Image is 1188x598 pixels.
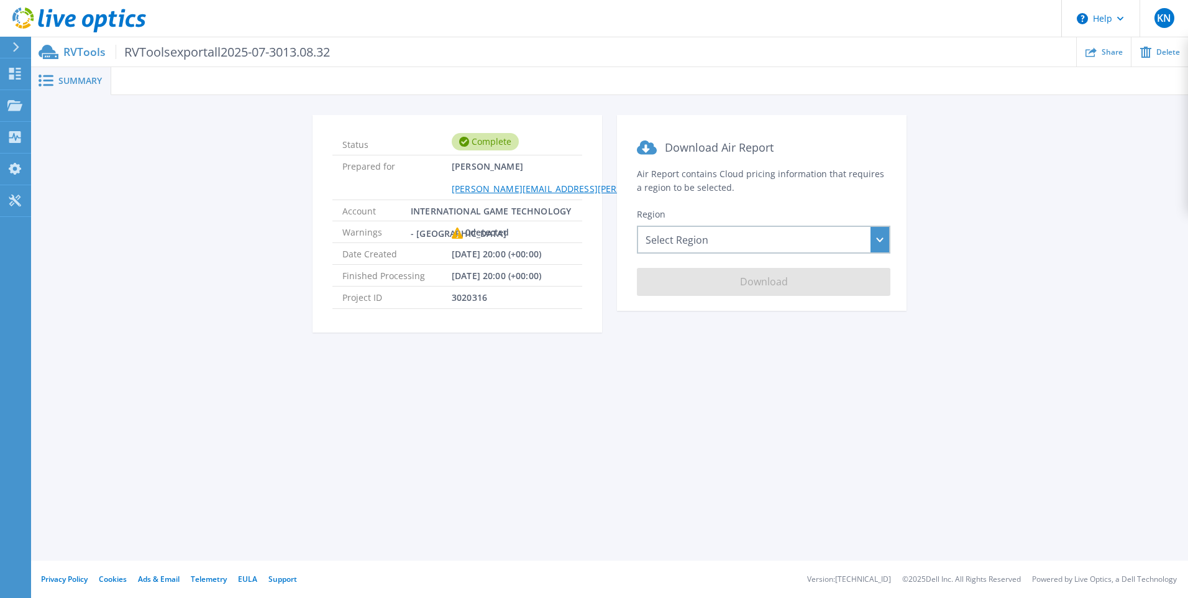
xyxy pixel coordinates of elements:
[63,45,330,59] p: RVTools
[452,287,487,308] span: 3020316
[342,243,452,264] span: Date Created
[342,200,411,221] span: Account
[58,76,102,85] span: Summary
[342,221,452,242] span: Warnings
[1102,48,1123,56] span: Share
[411,200,572,221] span: INTERNATIONAL GAME TECHNOLOGY - [GEOGRAPHIC_DATA]
[342,155,452,199] span: Prepared for
[452,183,741,195] a: [PERSON_NAME][EMAIL_ADDRESS][PERSON_NAME][DOMAIN_NAME]
[41,574,88,584] a: Privacy Policy
[452,221,509,244] div: 0 detected
[452,265,541,286] span: [DATE] 20:00 (+00:00)
[1156,48,1180,56] span: Delete
[637,226,890,254] div: Select Region
[1032,576,1177,584] li: Powered by Live Optics, a Dell Technology
[1157,13,1171,23] span: KN
[452,155,741,199] span: [PERSON_NAME]
[99,574,127,584] a: Cookies
[138,574,180,584] a: Ads & Email
[268,574,297,584] a: Support
[902,576,1021,584] li: © 2025 Dell Inc. All Rights Reserved
[452,243,541,264] span: [DATE] 20:00 (+00:00)
[452,133,519,150] div: Complete
[191,574,227,584] a: Telemetry
[637,268,890,296] button: Download
[342,287,452,308] span: Project ID
[665,140,774,155] span: Download Air Report
[116,45,330,59] span: RVToolsexportall2025-07-3013.08.32
[238,574,257,584] a: EULA
[807,576,891,584] li: Version: [TECHNICAL_ID]
[637,208,665,220] span: Region
[342,134,452,150] span: Status
[342,265,452,286] span: Finished Processing
[637,168,884,193] span: Air Report contains Cloud pricing information that requires a region to be selected.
